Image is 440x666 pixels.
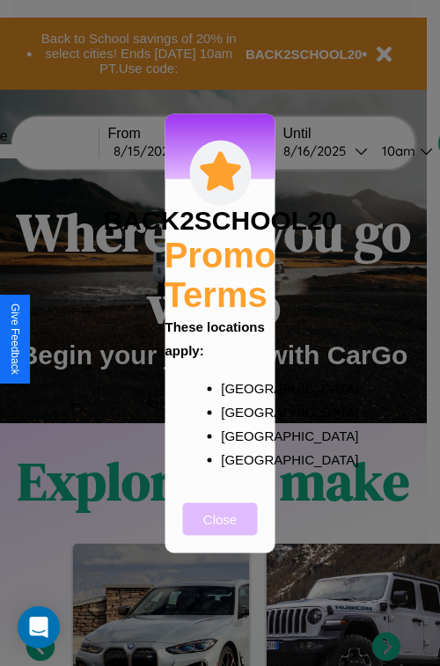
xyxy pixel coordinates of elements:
[9,304,21,375] div: Give Feedback
[221,399,254,423] p: [GEOGRAPHIC_DATA]
[221,423,254,447] p: [GEOGRAPHIC_DATA]
[221,447,254,471] p: [GEOGRAPHIC_DATA]
[165,235,276,314] h2: Promo Terms
[103,205,336,235] h3: BACK2SCHOOL20
[183,502,258,535] button: Close
[18,606,60,648] div: Open Intercom Messenger
[165,318,265,357] b: These locations apply:
[221,376,254,399] p: [GEOGRAPHIC_DATA]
